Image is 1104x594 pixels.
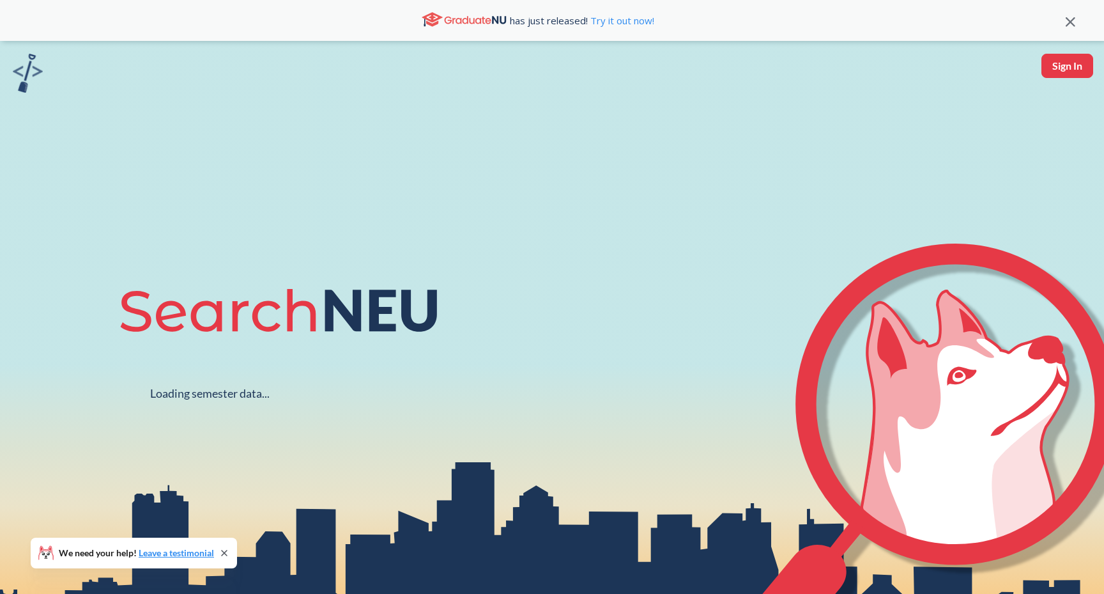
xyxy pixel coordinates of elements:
a: sandbox logo [13,54,43,97]
span: has just released! [510,13,654,27]
a: Leave a testimonial [139,547,214,558]
img: sandbox logo [13,54,43,93]
button: Sign In [1041,54,1093,78]
div: Loading semester data... [150,386,270,401]
a: Try it out now! [588,14,654,27]
span: We need your help! [59,549,214,558]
